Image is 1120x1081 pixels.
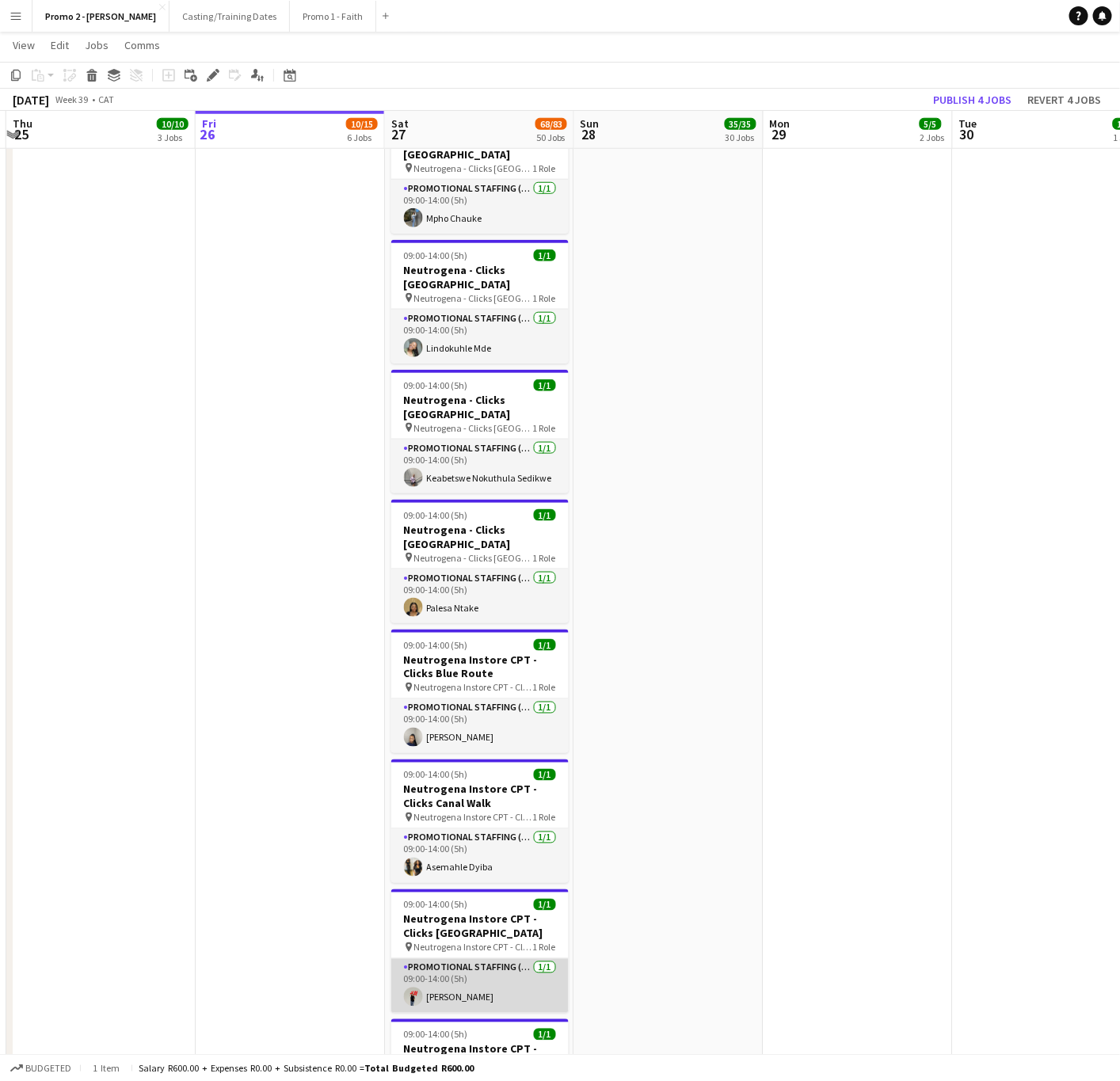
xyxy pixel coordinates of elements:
[534,769,556,781] span: 1/1
[533,162,556,174] span: 1 Role
[534,379,556,391] span: 1/1
[404,509,468,521] span: 09:00-14:00 (5h)
[414,422,533,434] span: Neutrogena - Clicks [GEOGRAPHIC_DATA]
[13,116,32,131] span: Thu
[32,1,170,32] button: Promo 2 - [PERSON_NAME]
[25,1063,71,1074] span: Budgeted
[364,1062,474,1074] span: Total Budgeted R600.00
[581,116,600,131] span: Sun
[533,942,556,953] span: 1 Role
[200,125,216,143] span: 26
[391,1042,569,1071] h3: Neutrogena Instore CPT - [GEOGRAPHIC_DATA]
[44,35,75,55] a: Edit
[391,699,569,753] app-card-role: Promotional Staffing (Brand Ambassadors)1/109:00-14:00 (5h)[PERSON_NAME]
[391,370,569,493] app-job-card: 09:00-14:00 (5h)1/1Neutrogena - Clicks [GEOGRAPHIC_DATA] Neutrogena - Clicks [GEOGRAPHIC_DATA]1 R...
[391,500,569,623] app-job-card: 09:00-14:00 (5h)1/1Neutrogena - Clicks [GEOGRAPHIC_DATA] Neutrogena - Clicks [GEOGRAPHIC_DATA]1 R...
[920,118,942,130] span: 5/5
[404,249,468,261] span: 09:00-14:00 (5h)
[202,116,216,131] span: Fri
[534,509,556,521] span: 1/1
[139,1062,474,1074] div: Salary R600.00 + Expenses R0.00 + Subsistence R0.00 =
[290,1,376,32] button: Promo 1 - Faith
[404,639,468,651] span: 09:00-14:00 (5h)
[391,829,569,883] app-card-role: Promotional Staffing (Brand Ambassadors)1/109:00-14:00 (5h)Asemahle Dyiba
[391,180,569,234] app-card-role: Promotional Staffing (Brand Ambassadors)1/109:00-14:00 (5h)Mpho Chauke
[414,552,533,564] span: Neutrogena - Clicks [GEOGRAPHIC_DATA]
[170,1,290,32] button: Casting/Training Dates
[404,769,468,781] span: 09:00-14:00 (5h)
[536,131,566,143] div: 50 Jobs
[578,125,600,143] span: 28
[51,38,69,52] span: Edit
[98,93,114,105] div: CAT
[158,131,188,143] div: 3 Jobs
[346,118,378,130] span: 10/15
[118,35,166,55] a: Comms
[391,240,569,364] app-job-card: 09:00-14:00 (5h)1/1Neutrogena - Clicks [GEOGRAPHIC_DATA] Neutrogena - Clicks [GEOGRAPHIC_DATA]1 R...
[391,310,569,364] app-card-role: Promotional Staffing (Brand Ambassadors)1/109:00-14:00 (5h)Lindokuhle Mde
[124,38,160,52] span: Comms
[959,116,977,131] span: Tue
[768,125,790,143] span: 29
[52,93,92,105] span: Week 39
[391,959,569,1013] app-card-role: Promotional Staffing (Brand Ambassadors)1/109:00-14:00 (5h)[PERSON_NAME]
[391,912,569,941] h3: Neutrogena Instore CPT - Clicks [GEOGRAPHIC_DATA]
[78,35,115,55] a: Jobs
[533,682,556,694] span: 1 Role
[726,131,756,143] div: 30 Jobs
[391,653,569,681] h3: Neutrogena Instore CPT - Clicks Blue Route
[391,116,409,131] span: Sat
[414,292,533,304] span: Neutrogena - Clicks [GEOGRAPHIC_DATA]
[770,116,790,131] span: Mon
[85,38,109,52] span: Jobs
[404,1029,468,1041] span: 09:00-14:00 (5h)
[157,118,189,130] span: 10/10
[534,1029,556,1041] span: 1/1
[414,682,533,694] span: Neutrogena Instore CPT - Clicks Blue Route
[957,125,977,143] span: 30
[391,523,569,551] h3: Neutrogena - Clicks [GEOGRAPHIC_DATA]
[414,942,533,953] span: Neutrogena Instore CPT - Clicks [GEOGRAPHIC_DATA]
[535,118,567,130] span: 68/83
[534,249,556,261] span: 1/1
[391,393,569,421] h3: Neutrogena - Clicks [GEOGRAPHIC_DATA]
[533,552,556,564] span: 1 Role
[391,889,569,1013] app-job-card: 09:00-14:00 (5h)1/1Neutrogena Instore CPT - Clicks [GEOGRAPHIC_DATA] Neutrogena Instore CPT - Cli...
[404,899,468,911] span: 09:00-14:00 (5h)
[389,125,409,143] span: 27
[13,38,35,52] span: View
[391,110,569,234] app-job-card: 09:00-14:00 (5h)1/1Neutrogena - Clicks [GEOGRAPHIC_DATA] Neutrogena - Clicks [GEOGRAPHIC_DATA]1 R...
[391,630,569,753] app-job-card: 09:00-14:00 (5h)1/1Neutrogena Instore CPT - Clicks Blue Route Neutrogena Instore CPT - Clicks Blu...
[391,569,569,623] app-card-role: Promotional Staffing (Brand Ambassadors)1/109:00-14:00 (5h)Palesa Ntake
[6,35,41,55] a: View
[391,759,569,883] app-job-card: 09:00-14:00 (5h)1/1Neutrogena Instore CPT - Clicks Canal Walk Neutrogena Instore CPT - Clicks Can...
[1021,89,1107,110] button: Revert 4 jobs
[920,131,945,143] div: 2 Jobs
[13,92,49,108] div: [DATE]
[533,292,556,304] span: 1 Role
[533,422,556,434] span: 1 Role
[404,379,468,391] span: 09:00-14:00 (5h)
[414,812,533,824] span: Neutrogena Instore CPT - Clicks Canal Walk
[391,263,569,291] h3: Neutrogena - Clicks [GEOGRAPHIC_DATA]
[391,782,569,811] h3: Neutrogena Instore CPT - Clicks Canal Walk
[87,1062,125,1074] span: 1 item
[533,812,556,824] span: 1 Role
[725,118,756,130] span: 35/35
[534,899,556,911] span: 1/1
[347,131,377,143] div: 6 Jobs
[927,89,1018,110] button: Publish 4 jobs
[391,440,569,493] app-card-role: Promotional Staffing (Brand Ambassadors)1/109:00-14:00 (5h)Keabetswe Nokuthula Sedikwe
[534,639,556,651] span: 1/1
[10,125,32,143] span: 25
[8,1060,74,1077] button: Budgeted
[414,162,533,174] span: Neutrogena - Clicks [GEOGRAPHIC_DATA]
